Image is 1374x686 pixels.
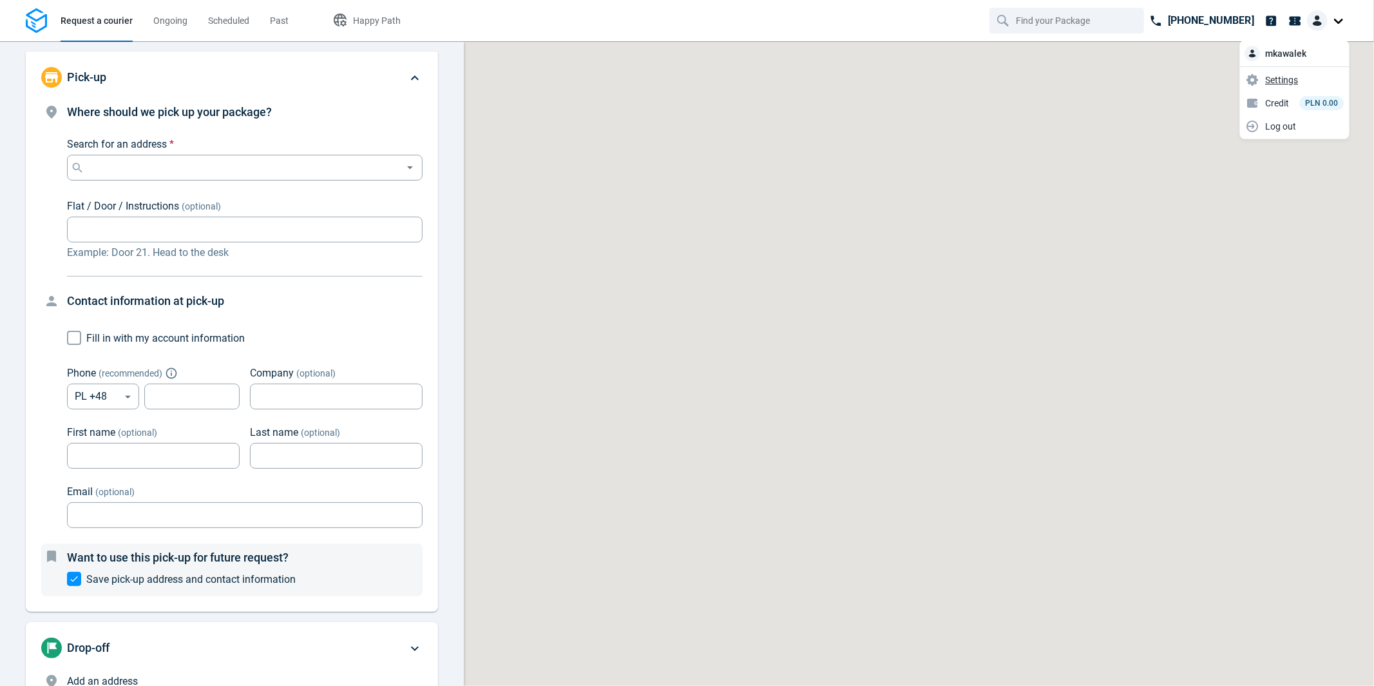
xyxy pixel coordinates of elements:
span: (optional) [301,427,340,438]
p: Example: Door 21. Head to the desk [67,245,423,260]
img: Icon [1245,95,1261,111]
img: Icon [1245,72,1261,88]
span: Request a courier [61,15,133,26]
span: Log out [1266,119,1297,133]
div: Pick-up [26,52,438,103]
span: Search for an address [67,138,167,150]
span: Pick-up [67,70,106,84]
img: Icon [1245,119,1261,134]
span: (optional) [118,427,157,438]
p: [PHONE_NUMBER] [1168,13,1254,28]
button: Open [402,160,418,176]
img: Logo [26,8,47,34]
span: Want to use this pick-up for future request? [67,551,289,564]
span: (optional) [296,368,336,378]
span: Fill in with my account information [86,332,245,344]
span: Last name [250,426,298,438]
div: PL +48 [67,384,139,409]
span: Past [270,15,289,26]
span: PLN 0.00 [1306,99,1339,108]
span: (optional) [182,201,221,211]
span: Where should we pick up your package? [67,105,272,119]
div: mkawalek [1240,43,1350,67]
span: Credit [1266,96,1290,110]
span: Scheduled [208,15,249,26]
span: Drop-off [67,641,110,654]
span: First name [67,426,115,438]
span: Company [250,367,294,379]
span: (optional) [95,487,135,497]
span: Phone [67,367,96,379]
span: Ongoing [153,15,187,26]
span: Flat / Door / Instructions [67,200,179,212]
span: Save pick-up address and contact information [86,573,296,585]
button: Explain "Recommended" [167,369,175,377]
div: Pick-up [26,103,438,612]
input: Find your Package [1016,8,1120,33]
button: Log out [1243,116,1347,137]
img: Client [1307,10,1328,31]
h4: Contact information at pick-up [67,292,423,310]
span: ( recommended ) [99,368,162,378]
span: Settings [1266,73,1299,86]
a: [PHONE_NUMBER] [1144,8,1259,34]
span: Happy Path [353,15,401,26]
span: Email [67,485,93,498]
img: Icon [1245,46,1261,61]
